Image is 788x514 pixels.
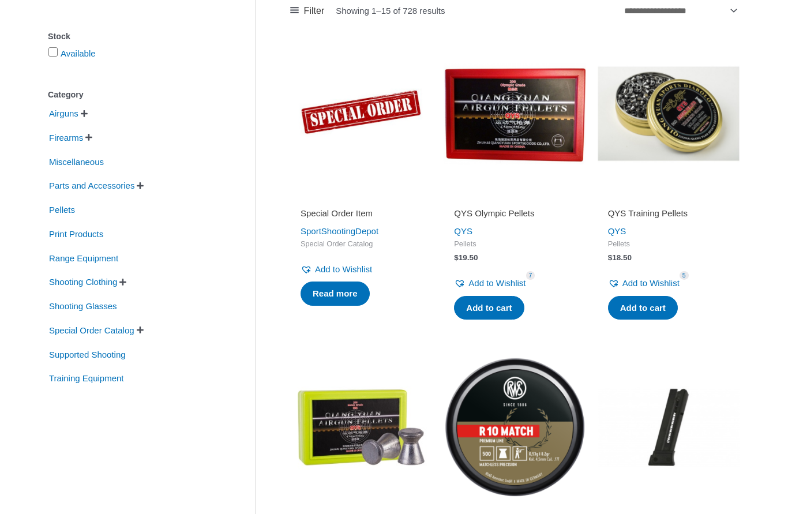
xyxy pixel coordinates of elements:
[608,253,632,262] bdi: 18.50
[301,282,370,306] a: Read more about “Special Order Item”
[608,275,680,291] a: Add to Wishlist
[454,253,478,262] bdi: 19.50
[301,192,422,205] iframe: Customer reviews powered by Trustpilot
[315,264,372,274] span: Add to Wishlist
[137,182,144,190] span: 
[48,249,119,268] span: Range Equipment
[454,226,472,236] a: QYS
[444,356,586,498] img: RWS R10 Match
[454,275,526,291] a: Add to Wishlist
[48,176,136,196] span: Parts and Accessories
[48,128,84,148] span: Firearms
[48,252,119,262] a: Range Equipment
[85,133,92,141] span: 
[81,110,88,118] span: 
[608,296,678,320] a: Add to cart: “QYS Training Pellets”
[608,253,613,262] span: $
[61,48,96,58] a: Available
[48,152,105,172] span: Miscellaneous
[301,226,378,236] a: SportShootingDepot
[48,325,136,335] a: Special Order Catalog
[680,271,689,280] span: 5
[301,239,422,249] span: Special Order Catalog
[454,208,575,219] h2: QYS Olympic Pellets
[48,301,118,310] a: Shooting Glasses
[48,348,127,358] a: Supported Shooting
[301,208,422,219] h2: Special Order Item
[608,226,626,236] a: QYS
[48,47,58,57] input: Available
[290,43,432,185] img: Special Order Item
[526,271,535,280] span: 7
[620,1,740,21] select: Shop order
[454,296,524,320] a: Add to cart: “QYS Olympic Pellets”
[48,200,76,220] span: Pellets
[301,208,422,223] a: Special Order Item
[48,272,118,292] span: Shooting Clothing
[48,28,220,45] div: Stock
[48,204,76,214] a: Pellets
[290,356,432,498] img: QYS Match Pellets
[598,356,740,498] img: X-Esse 10 Shot Magazine
[468,278,526,288] span: Add to Wishlist
[608,192,729,205] iframe: Customer reviews powered by Trustpilot
[48,132,84,142] a: Firearms
[454,208,575,223] a: QYS Olympic Pellets
[444,43,586,185] img: QYS Olympic Pellets
[48,345,127,365] span: Supported Shooting
[48,373,125,382] a: Training Equipment
[290,2,324,20] a: Filter
[608,239,729,249] span: Pellets
[48,297,118,316] span: Shooting Glasses
[48,108,80,118] a: Airguns
[454,192,575,205] iframe: Customer reviews powered by Trustpilot
[304,2,325,20] span: Filter
[48,369,125,388] span: Training Equipment
[48,156,105,166] a: Miscellaneous
[608,208,729,223] a: QYS Training Pellets
[48,224,104,244] span: Print Products
[454,253,459,262] span: $
[48,321,136,340] span: Special Order Catalog
[48,228,104,238] a: Print Products
[454,239,575,249] span: Pellets
[48,180,136,190] a: Parts and Accessories
[48,104,80,123] span: Airguns
[48,87,220,103] div: Category
[622,278,680,288] span: Add to Wishlist
[608,208,729,219] h2: QYS Training Pellets
[137,326,144,334] span: 
[598,43,740,185] img: QYS Training Pellets
[336,6,445,15] p: Showing 1–15 of 728 results
[119,278,126,286] span: 
[48,276,118,286] a: Shooting Clothing
[301,261,372,277] a: Add to Wishlist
